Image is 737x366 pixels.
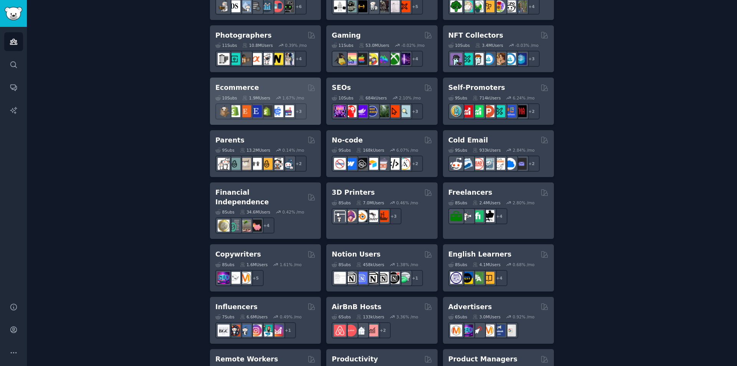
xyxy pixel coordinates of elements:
[450,105,462,117] img: AppIdeas
[448,147,468,153] div: 9 Sub s
[450,325,462,336] img: marketing
[345,53,357,65] img: CozyGamers
[215,95,237,101] div: 10 Sub s
[215,354,278,364] h2: Remote Workers
[332,83,351,93] h2: SEOs
[332,31,360,40] h2: Gaming
[448,262,468,267] div: 8 Sub s
[332,314,351,320] div: 6 Sub s
[504,0,516,12] img: UrbanGardening
[450,272,462,284] img: languagelearning
[332,147,351,153] div: 9 Sub s
[332,262,351,267] div: 8 Sub s
[228,220,240,232] img: FinancialPlanning
[355,0,367,12] img: workout
[261,158,273,170] img: NewParents
[483,53,494,65] img: OpenSeaNFT
[385,208,402,224] div: + 3
[491,208,507,224] div: + 4
[448,136,488,145] h2: Cold Email
[345,0,357,12] img: GymMotivation
[483,0,494,12] img: GardeningUK
[239,105,251,117] img: Etsy
[399,95,421,101] div: 2.10 % /mo
[483,158,494,170] img: coldemail
[261,105,273,117] img: reviewmyshopify
[283,209,304,215] div: 0.42 % /mo
[448,95,468,101] div: 9 Sub s
[215,31,272,40] h2: Photographers
[483,325,494,336] img: advertising
[450,158,462,170] img: sales
[280,262,302,267] div: 1.61 % /mo
[461,272,473,284] img: EnglishLearning
[483,210,494,222] img: Freelancers
[271,105,283,117] img: ecommercemarketing
[388,105,400,117] img: GoogleSearchConsole
[493,53,505,65] img: CryptoArt
[513,200,535,205] div: 2.80 % /mo
[228,105,240,117] img: shopify
[228,0,240,12] img: datascience
[239,220,251,232] img: Fire
[504,105,516,117] img: betatests
[345,272,357,284] img: notioncreations
[513,314,535,320] div: 0.92 % /mo
[240,147,270,153] div: 13.2M Users
[283,95,304,101] div: 1.67 % /mo
[461,0,473,12] img: succulents
[215,314,235,320] div: 7 Sub s
[334,210,346,222] img: 3Dprinting
[285,43,307,48] div: 0.39 % /mo
[491,270,507,286] div: + 4
[334,158,346,170] img: nocode
[377,53,389,65] img: gamers
[377,0,389,12] img: fitness30plus
[388,158,400,170] img: NoCodeMovement
[504,325,516,336] img: googleads
[332,43,353,48] div: 11 Sub s
[448,354,517,364] h2: Product Managers
[388,0,400,12] img: physicaltherapy
[388,53,400,65] img: XboxGamers
[493,105,505,117] img: alphaandbetausers
[250,0,262,12] img: dataengineering
[448,314,468,320] div: 6 Sub s
[356,314,384,320] div: 133k Users
[515,158,527,170] img: EmailOutreach
[239,272,251,284] img: content_marketing
[397,262,418,267] div: 1.38 % /mo
[215,262,235,267] div: 8 Sub s
[366,105,378,117] img: SEO_cases
[472,53,484,65] img: NFTmarket
[283,147,304,153] div: 0.14 % /mo
[377,210,389,222] img: FixMyPrint
[375,322,391,338] div: + 2
[291,103,307,119] div: + 3
[355,53,367,65] img: macgaming
[218,325,230,336] img: BeautyGuruChatter
[366,210,378,222] img: ender3
[239,0,251,12] img: statistics
[448,188,492,197] h2: Freelancers
[359,95,387,101] div: 684k Users
[261,53,273,65] img: canon
[218,220,230,232] img: UKPersonalFinance
[334,53,346,65] img: linux_gaming
[334,272,346,284] img: Notiontemplates
[250,53,262,65] img: SonyAlpha
[242,43,273,48] div: 10.8M Users
[448,31,503,40] h2: NFT Collectors
[332,250,380,259] h2: Notion Users
[473,147,501,153] div: 933k Users
[461,158,473,170] img: Emailmarketing
[396,200,418,205] div: 0.46 % /mo
[377,105,389,117] img: Local_SEO
[472,210,484,222] img: Fiverr
[366,53,378,65] img: GamerPals
[228,53,240,65] img: streetphotography
[291,51,307,67] div: + 4
[334,0,346,12] img: GYM
[407,270,423,286] div: + 1
[448,302,492,312] h2: Advertisers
